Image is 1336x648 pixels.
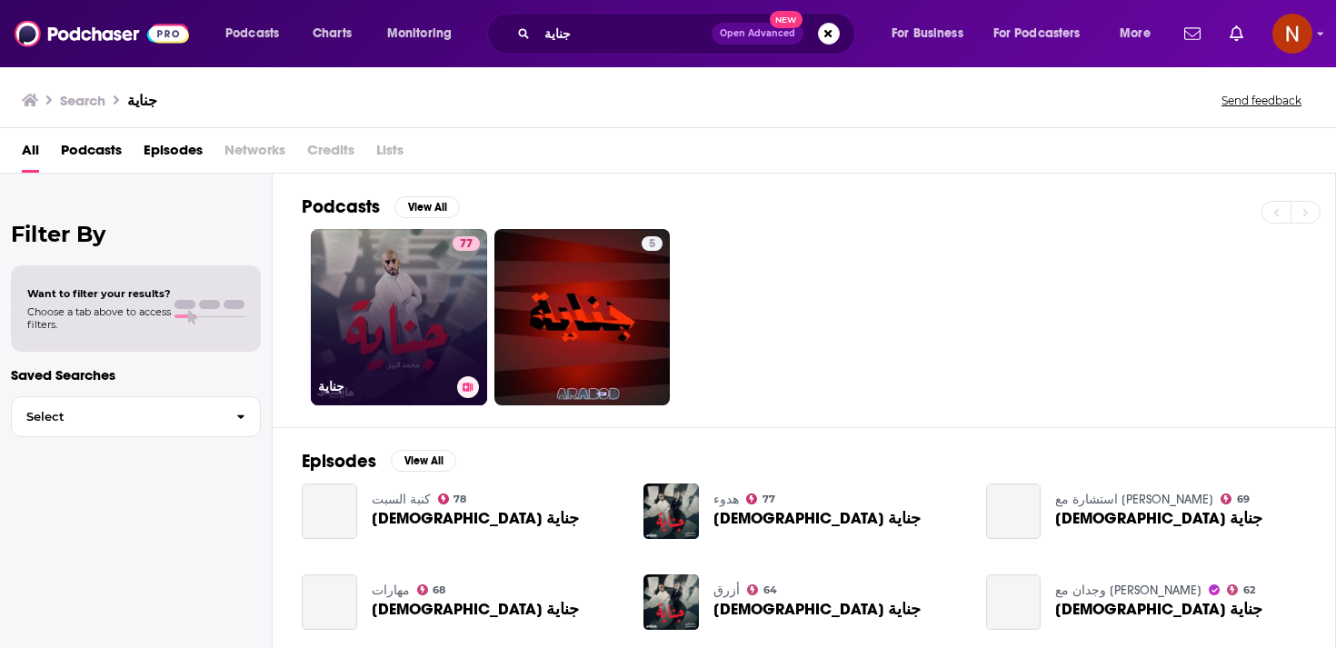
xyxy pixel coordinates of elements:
[302,450,376,473] h2: Episodes
[986,484,1042,539] a: بودكاست جناية
[713,602,921,617] span: [DEMOGRAPHIC_DATA] جناية
[1055,511,1262,526] a: بودكاست جناية
[11,396,261,437] button: Select
[643,484,699,539] img: بودكاست جناية
[1222,18,1251,49] a: Show notifications dropdown
[713,511,921,526] a: بودكاست جناية
[144,135,203,173] a: Episodes
[1272,14,1312,54] button: Show profile menu
[763,586,777,594] span: 64
[1243,586,1255,594] span: 62
[372,511,579,526] a: بودكاست جناية
[311,229,487,405] a: 77جناية
[307,135,354,173] span: Credits
[302,195,380,218] h2: Podcasts
[438,493,467,504] a: 78
[1055,511,1262,526] span: [DEMOGRAPHIC_DATA] جناية
[372,583,410,598] a: مهارات
[1120,21,1151,46] span: More
[1055,583,1201,598] a: وجدان مع أسامة بن نجيفان
[643,574,699,630] img: بودكاست جناية
[372,602,579,617] span: [DEMOGRAPHIC_DATA] جناية
[454,495,466,503] span: 78
[1055,602,1262,617] span: [DEMOGRAPHIC_DATA] جناية
[387,21,452,46] span: Monitoring
[302,484,357,539] a: بودكاست جناية
[15,16,189,51] img: Podchaser - Follow, Share and Rate Podcasts
[1272,14,1312,54] span: Logged in as AdelNBM
[713,511,921,526] span: [DEMOGRAPHIC_DATA] جناية
[372,492,431,507] a: كنبة السبت
[713,492,739,507] a: هدوء
[982,19,1107,48] button: open menu
[1216,93,1307,108] button: Send feedback
[770,11,803,28] span: New
[1055,602,1262,617] a: بودكاست جناية
[649,235,655,254] span: 5
[712,23,803,45] button: Open AdvancedNew
[60,92,105,109] h3: Search
[391,450,456,472] button: View All
[225,21,279,46] span: Podcasts
[301,19,363,48] a: Charts
[537,19,712,48] input: Search podcasts, credits, & more...
[127,92,157,109] h3: جناية
[504,13,872,55] div: Search podcasts, credits, & more...
[1177,18,1208,49] a: Show notifications dropdown
[1055,492,1213,507] a: استشارة مع سارة
[302,195,460,218] a: PodcastsView All
[433,586,445,594] span: 68
[460,235,473,254] span: 77
[22,135,39,173] a: All
[720,29,795,38] span: Open Advanced
[376,135,404,173] span: Lists
[892,21,963,46] span: For Business
[302,574,357,630] a: بودكاست جناية
[713,583,740,598] a: أزرق
[318,379,450,394] h3: جناية
[1227,584,1255,595] a: 62
[494,229,671,405] a: 5
[642,236,663,251] a: 5
[313,21,352,46] span: Charts
[453,236,480,251] a: 77
[1107,19,1173,48] button: open menu
[302,450,456,473] a: EpisodesView All
[374,19,475,48] button: open menu
[747,584,777,595] a: 64
[1237,495,1250,503] span: 69
[746,493,775,504] a: 77
[27,305,171,331] span: Choose a tab above to access filters.
[27,287,171,300] span: Want to filter your results?
[372,511,579,526] span: [DEMOGRAPHIC_DATA] جناية
[993,21,1081,46] span: For Podcasters
[763,495,775,503] span: 77
[417,584,446,595] a: 68
[11,221,261,247] h2: Filter By
[12,411,222,423] span: Select
[879,19,986,48] button: open menu
[224,135,285,173] span: Networks
[213,19,303,48] button: open menu
[372,602,579,617] a: بودكاست جناية
[1221,493,1250,504] a: 69
[61,135,122,173] a: Podcasts
[986,574,1042,630] a: بودكاست جناية
[11,366,261,384] p: Saved Searches
[713,602,921,617] a: بودكاست جناية
[1272,14,1312,54] img: User Profile
[394,196,460,218] button: View All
